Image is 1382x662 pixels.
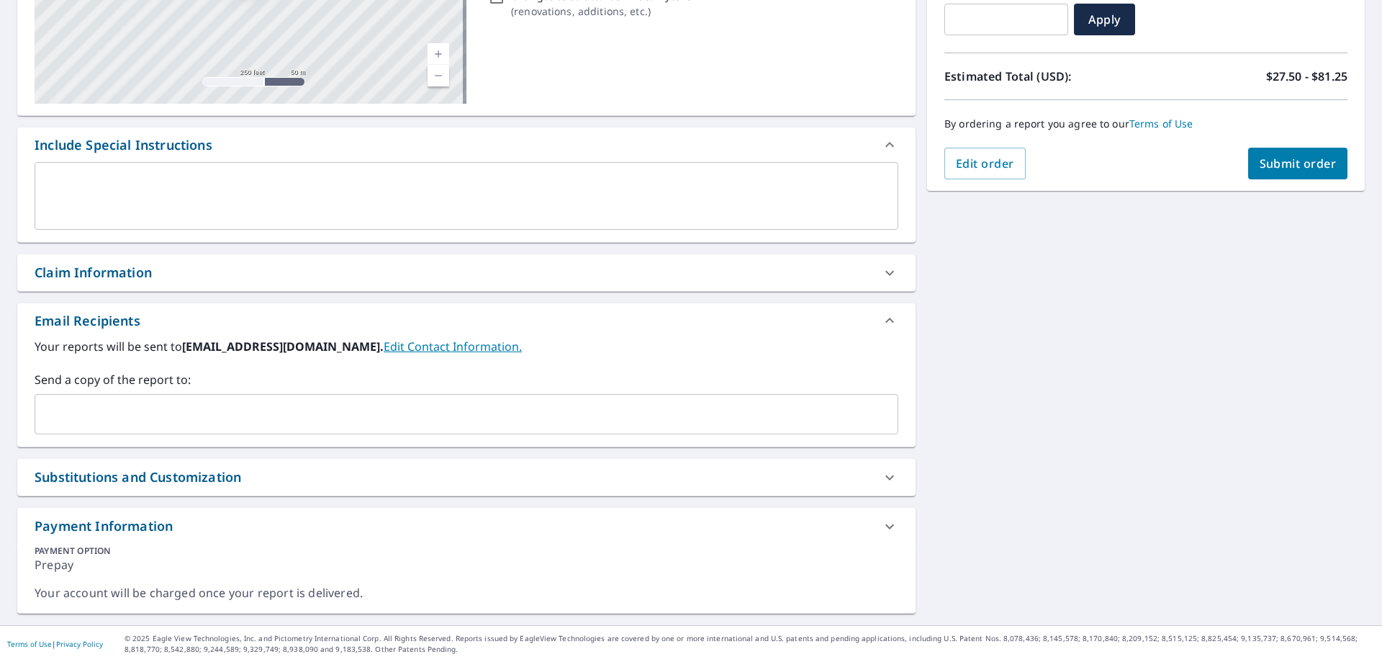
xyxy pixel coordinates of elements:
[56,639,103,649] a: Privacy Policy
[944,68,1146,85] p: Estimated Total (USD):
[7,640,103,648] p: |
[17,508,916,545] div: Payment Information
[1260,156,1337,171] span: Submit order
[35,468,241,487] div: Substitutions and Customization
[1248,148,1348,179] button: Submit order
[35,585,898,601] div: Your account will be charged once your report is delivered.
[35,135,212,155] div: Include Special Instructions
[7,639,52,649] a: Terms of Use
[1085,12,1124,27] span: Apply
[35,545,898,557] div: PAYMENT OPTION
[35,371,898,388] label: Send a copy of the report to:
[1129,117,1193,130] a: Terms of Use
[35,338,898,355] label: Your reports will be sent to
[17,303,916,338] div: Email Recipients
[35,311,140,331] div: Email Recipients
[125,633,1375,655] p: © 2025 Eagle View Technologies, Inc. and Pictometry International Corp. All Rights Reserved. Repo...
[182,339,384,354] b: [EMAIL_ADDRESS][DOMAIN_NAME].
[35,516,173,536] div: Payment Information
[17,254,916,291] div: Claim Information
[1074,4,1135,35] button: Apply
[511,4,692,19] p: ( renovations, additions, etc. )
[944,148,1026,179] button: Edit order
[944,117,1347,130] p: By ordering a report you agree to our
[428,43,449,65] a: Current Level 17, Zoom In
[384,339,522,354] a: EditContactInfo
[35,557,898,585] div: Prepay
[428,65,449,86] a: Current Level 17, Zoom Out
[17,459,916,496] div: Substitutions and Customization
[1266,68,1347,85] p: $27.50 - $81.25
[956,156,1014,171] span: Edit order
[35,263,152,282] div: Claim Information
[17,128,916,162] div: Include Special Instructions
